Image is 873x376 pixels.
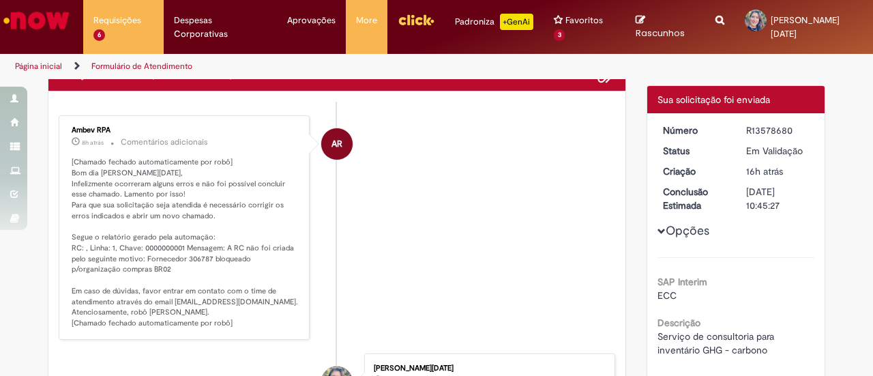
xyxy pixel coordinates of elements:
div: 29/09/2025 17:45:24 [746,164,810,178]
div: [DATE] 10:45:27 [746,185,810,212]
img: ServiceNow [1,7,72,34]
div: R13578680 [746,124,810,137]
b: SAP Interim [657,276,707,288]
span: Rascunhos [636,27,685,40]
span: Despesas Corporativas [174,14,267,41]
span: Serviço de consultoria para inventário GHG - carbono [657,330,777,356]
span: More [356,14,377,27]
time: 29/09/2025 17:45:24 [746,165,783,177]
p: +GenAi [500,14,533,30]
span: 8h atrás [82,139,104,147]
span: Requisições [93,14,141,27]
div: Em Validação [746,144,810,158]
span: Aprovações [287,14,336,27]
b: Descrição [657,317,700,329]
a: Página inicial [15,61,62,72]
div: Padroniza [455,14,533,30]
span: 3 [554,29,565,41]
span: ECC [657,289,677,302]
span: [PERSON_NAME][DATE] [771,14,840,40]
span: Sua solicitação foi enviada [657,93,770,106]
div: Ambev RPA [72,126,299,134]
div: [PERSON_NAME][DATE] [374,364,601,373]
img: click_logo_yellow_360x200.png [398,10,434,30]
a: Formulário de Atendimento [91,61,192,72]
dt: Conclusão Estimada [653,185,737,212]
a: Rascunhos [636,14,695,40]
span: Favoritos [565,14,603,27]
span: 6 [93,29,105,41]
dt: Criação [653,164,737,178]
span: AR [331,128,342,160]
time: 30/09/2025 01:31:30 [82,139,104,147]
div: Ambev RPA [321,128,353,160]
small: Comentários adicionais [121,136,208,148]
ul: Trilhas de página [10,54,572,79]
button: Adicionar anexos [597,66,615,84]
span: 16h atrás [746,165,783,177]
dt: Status [653,144,737,158]
p: [Chamado fechado automaticamente por robô] Bom dia [PERSON_NAME][DATE], Infelizmente ocorreram al... [72,157,299,328]
dt: Número [653,124,737,137]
